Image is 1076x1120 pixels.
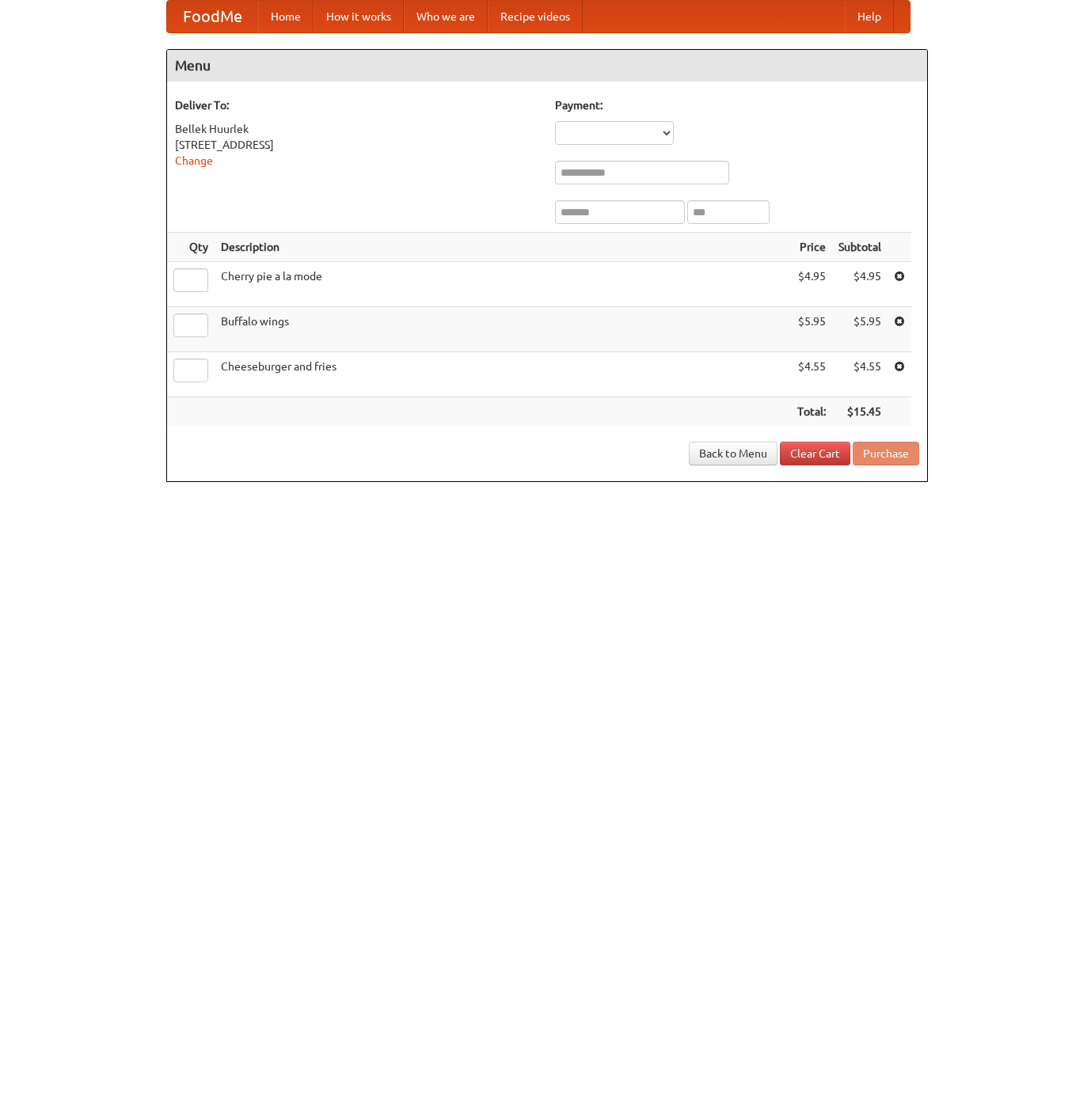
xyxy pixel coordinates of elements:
[689,442,778,465] a: Back to Menu
[791,262,832,307] td: $4.95
[215,352,791,397] td: Cheeseburger and fries
[845,1,894,32] a: Help
[215,262,791,307] td: Cherry pie a la mode
[175,97,539,113] h5: Deliver To:
[175,137,539,153] div: [STREET_ADDRESS]
[832,352,888,397] td: $4.55
[832,233,888,262] th: Subtotal
[832,307,888,352] td: $5.95
[555,97,919,113] h5: Payment:
[488,1,583,32] a: Recipe videos
[791,307,832,352] td: $5.95
[853,442,919,465] button: Purchase
[314,1,404,32] a: How it works
[215,233,791,262] th: Description
[832,262,888,307] td: $4.95
[832,397,888,427] th: $15.45
[175,154,213,167] a: Change
[791,352,832,397] td: $4.55
[791,233,832,262] th: Price
[175,121,539,137] div: Bellek Huurlek
[167,233,215,262] th: Qty
[780,442,850,465] a: Clear Cart
[404,1,488,32] a: Who we are
[258,1,314,32] a: Home
[215,307,791,352] td: Buffalo wings
[167,1,258,32] a: FoodMe
[167,50,927,82] h4: Menu
[791,397,832,427] th: Total:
